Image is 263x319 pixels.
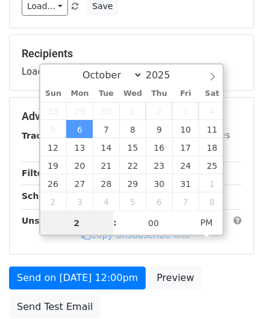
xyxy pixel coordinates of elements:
h5: Advanced [22,110,241,123]
span: October 15, 2025 [119,138,146,156]
h5: Recipients [22,47,241,60]
span: November 7, 2025 [172,192,199,210]
span: October 13, 2025 [66,138,93,156]
span: : [113,210,117,235]
span: November 4, 2025 [93,192,119,210]
span: October 1, 2025 [119,102,146,120]
span: October 10, 2025 [172,120,199,138]
span: October 19, 2025 [40,156,67,174]
span: Thu [146,90,172,98]
span: October 5, 2025 [40,120,67,138]
span: October 28, 2025 [93,174,119,192]
span: November 8, 2025 [199,192,225,210]
iframe: Chat Widget [203,261,263,319]
span: September 30, 2025 [93,102,119,120]
span: October 11, 2025 [199,120,225,138]
span: October 18, 2025 [199,138,225,156]
span: November 2, 2025 [40,192,67,210]
a: Copy unsubscribe link [81,230,190,241]
span: October 9, 2025 [146,120,172,138]
span: October 2, 2025 [146,102,172,120]
span: October 4, 2025 [199,102,225,120]
input: Hour [40,211,114,235]
span: Click to toggle [190,210,223,235]
span: October 3, 2025 [172,102,199,120]
span: October 26, 2025 [40,174,67,192]
span: November 1, 2025 [199,174,225,192]
div: Loading... [22,47,241,78]
span: October 14, 2025 [93,138,119,156]
span: October 7, 2025 [93,120,119,138]
span: October 23, 2025 [146,156,172,174]
strong: Tracking [22,131,62,141]
input: Minute [117,211,190,235]
span: November 3, 2025 [66,192,93,210]
span: Sun [40,90,67,98]
span: Tue [93,90,119,98]
a: Preview [149,267,202,289]
span: Wed [119,90,146,98]
span: October 30, 2025 [146,174,172,192]
span: October 20, 2025 [66,156,93,174]
span: November 5, 2025 [119,192,146,210]
a: Send Test Email [9,295,101,318]
span: September 29, 2025 [66,102,93,120]
strong: Unsubscribe [22,216,81,226]
span: Mon [66,90,93,98]
span: October 21, 2025 [93,156,119,174]
strong: Filters [22,168,52,178]
span: October 17, 2025 [172,138,199,156]
a: Send on [DATE] 12:00pm [9,267,146,289]
input: Year [143,69,186,81]
span: October 8, 2025 [119,120,146,138]
span: October 27, 2025 [66,174,93,192]
span: October 24, 2025 [172,156,199,174]
span: Fri [172,90,199,98]
span: October 31, 2025 [172,174,199,192]
span: Sat [199,90,225,98]
span: September 28, 2025 [40,102,67,120]
span: October 6, 2025 [66,120,93,138]
span: October 29, 2025 [119,174,146,192]
span: October 25, 2025 [199,156,225,174]
span: October 16, 2025 [146,138,172,156]
span: October 12, 2025 [40,138,67,156]
span: November 6, 2025 [146,192,172,210]
span: October 22, 2025 [119,156,146,174]
strong: Schedule [22,191,65,201]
